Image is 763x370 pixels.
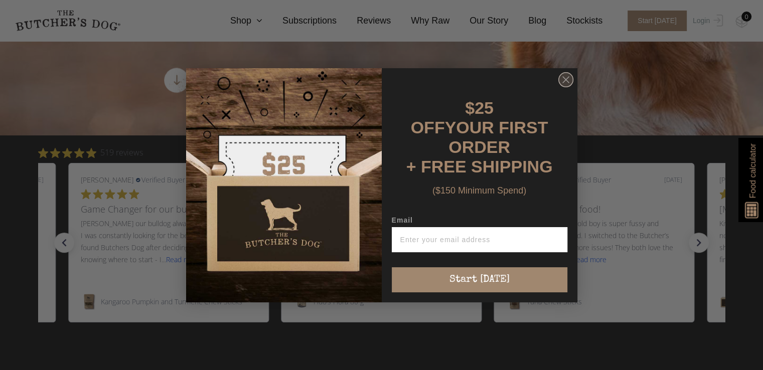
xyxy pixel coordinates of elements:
button: Close dialog [558,72,573,87]
button: Start [DATE] [392,267,567,292]
span: Food calculator [746,143,758,198]
img: d0d537dc-5429-4832-8318-9955428ea0a1.jpeg [186,68,382,302]
label: Email [392,216,567,227]
span: YOUR FIRST ORDER + FREE SHIPPING [406,118,553,176]
input: Enter your email address [392,227,567,252]
span: $25 OFF [411,98,494,137]
span: ($150 Minimum Spend) [432,186,526,196]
